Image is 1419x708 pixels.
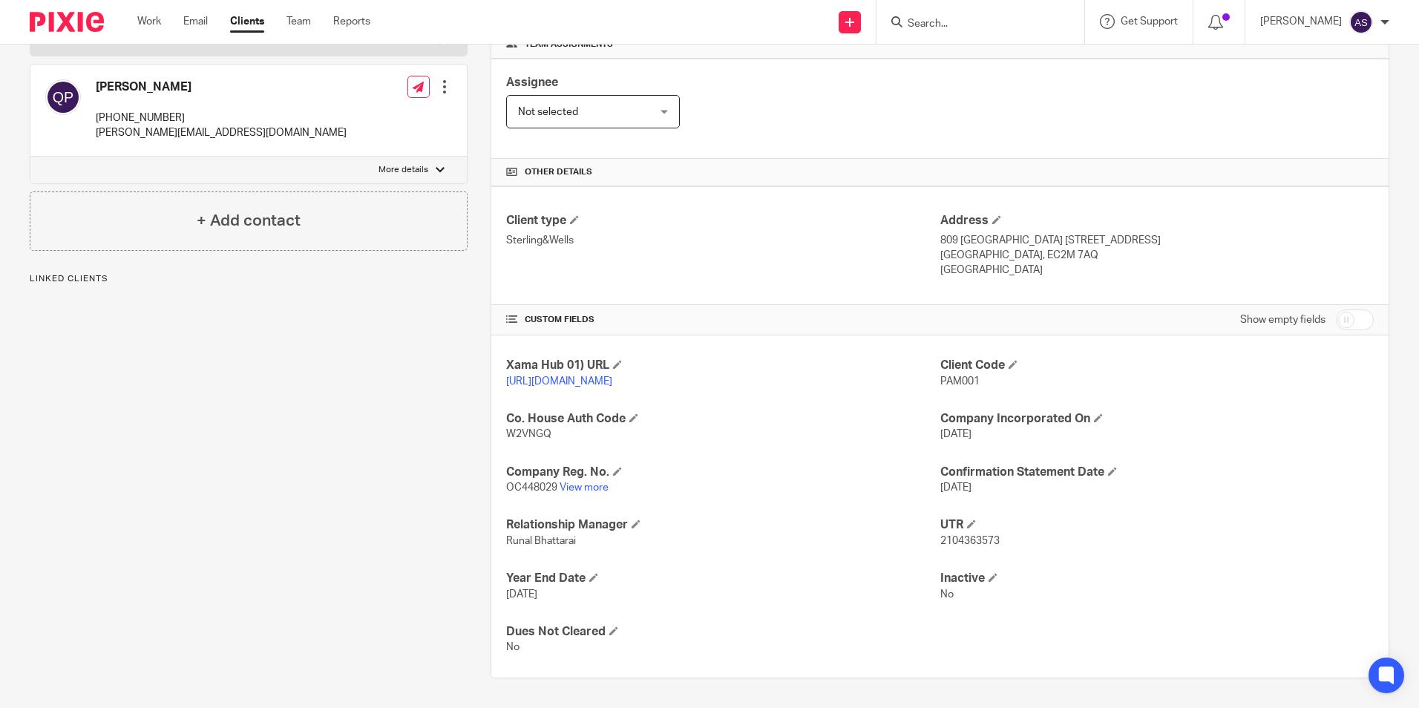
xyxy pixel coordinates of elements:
[1260,14,1342,29] p: [PERSON_NAME]
[506,536,576,546] span: Runal Bhattarai
[1121,16,1178,27] span: Get Support
[506,76,558,88] span: Assignee
[96,125,347,140] p: [PERSON_NAME][EMAIL_ADDRESS][DOMAIN_NAME]
[940,571,1374,586] h4: Inactive
[940,482,971,493] span: [DATE]
[378,164,428,176] p: More details
[506,376,612,387] a: [URL][DOMAIN_NAME]
[183,14,208,29] a: Email
[940,248,1374,263] p: [GEOGRAPHIC_DATA], EC2M 7AQ
[137,14,161,29] a: Work
[506,465,940,480] h4: Company Reg. No.
[333,14,370,29] a: Reports
[506,429,551,439] span: W2VNGQ
[940,263,1374,278] p: [GEOGRAPHIC_DATA]
[940,376,980,387] span: PAM001
[286,14,311,29] a: Team
[506,482,557,493] span: OC448029
[940,589,954,600] span: No
[940,358,1374,373] h4: Client Code
[940,233,1374,248] p: 809 [GEOGRAPHIC_DATA] [STREET_ADDRESS]
[940,411,1374,427] h4: Company Incorporated On
[1349,10,1373,34] img: svg%3E
[940,517,1374,533] h4: UTR
[1240,312,1325,327] label: Show empty fields
[940,213,1374,229] h4: Address
[940,465,1374,480] h4: Confirmation Statement Date
[30,12,104,32] img: Pixie
[506,624,940,640] h4: Dues Not Cleared
[940,536,1000,546] span: 2104363573
[96,79,347,95] h4: [PERSON_NAME]
[506,411,940,427] h4: Co. House Auth Code
[940,429,971,439] span: [DATE]
[525,166,592,178] span: Other details
[230,14,264,29] a: Clients
[906,18,1040,31] input: Search
[506,571,940,586] h4: Year End Date
[45,79,81,115] img: svg%3E
[506,589,537,600] span: [DATE]
[506,517,940,533] h4: Relationship Manager
[506,358,940,373] h4: Xama Hub 01) URL
[30,273,468,285] p: Linked clients
[560,482,609,493] a: View more
[506,233,940,248] p: Sterling&Wells
[518,107,578,117] span: Not selected
[506,213,940,229] h4: Client type
[197,209,301,232] h4: + Add contact
[506,642,520,652] span: No
[506,314,940,326] h4: CUSTOM FIELDS
[96,111,347,125] p: [PHONE_NUMBER]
